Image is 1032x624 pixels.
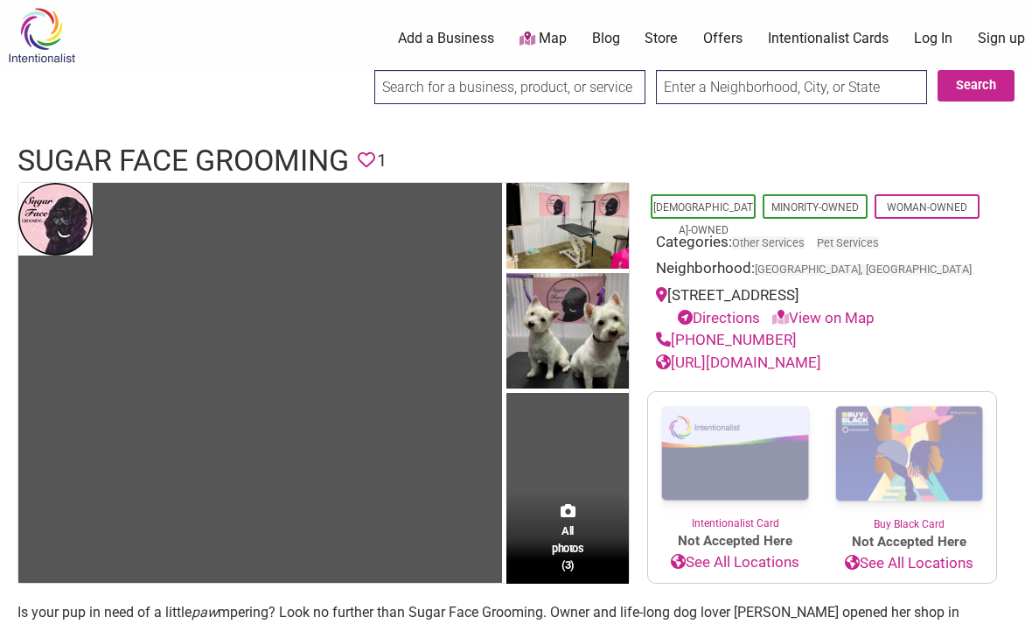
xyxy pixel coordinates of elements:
div: [STREET_ADDRESS] [656,284,988,329]
a: Intentionalist Cards [768,29,889,48]
img: Intentionalist Card [648,392,822,515]
a: See All Locations [822,552,996,575]
a: Add a Business [398,29,494,48]
a: Buy Black Card [822,392,996,532]
span: You must be logged in to save favorites. [358,147,375,174]
a: See All Locations [648,551,822,574]
img: Buy Black Card [822,392,996,516]
div: Categories: [656,231,988,258]
a: Intentionalist Card [648,392,822,531]
h1: Sugar Face Grooming [17,140,349,182]
a: Other Services [732,236,805,249]
a: Sign up [978,29,1025,48]
a: Map [519,29,567,49]
a: [PHONE_NUMBER] [656,331,797,348]
input: Enter a Neighborhood, City, or State [656,70,927,104]
a: Log In [914,29,952,48]
span: Not Accepted Here [822,532,996,552]
a: Directions [678,309,760,326]
em: paw [192,604,218,620]
a: [DEMOGRAPHIC_DATA]-Owned [653,201,753,236]
span: 1 [377,147,387,174]
a: Blog [592,29,620,48]
a: Minority-Owned [771,201,859,214]
span: [GEOGRAPHIC_DATA], [GEOGRAPHIC_DATA] [755,264,972,276]
a: Store [645,29,678,48]
a: Offers [703,29,743,48]
a: [URL][DOMAIN_NAME] [656,354,821,371]
a: View on Map [772,309,875,326]
button: Search [938,70,1015,102]
div: Neighborhood: [656,257,988,284]
input: Search for a business, product, or service [374,70,645,104]
span: Not Accepted Here [648,531,822,551]
a: Woman-Owned [887,201,967,214]
a: Pet Services [817,236,879,249]
span: All photos (3) [552,522,583,572]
